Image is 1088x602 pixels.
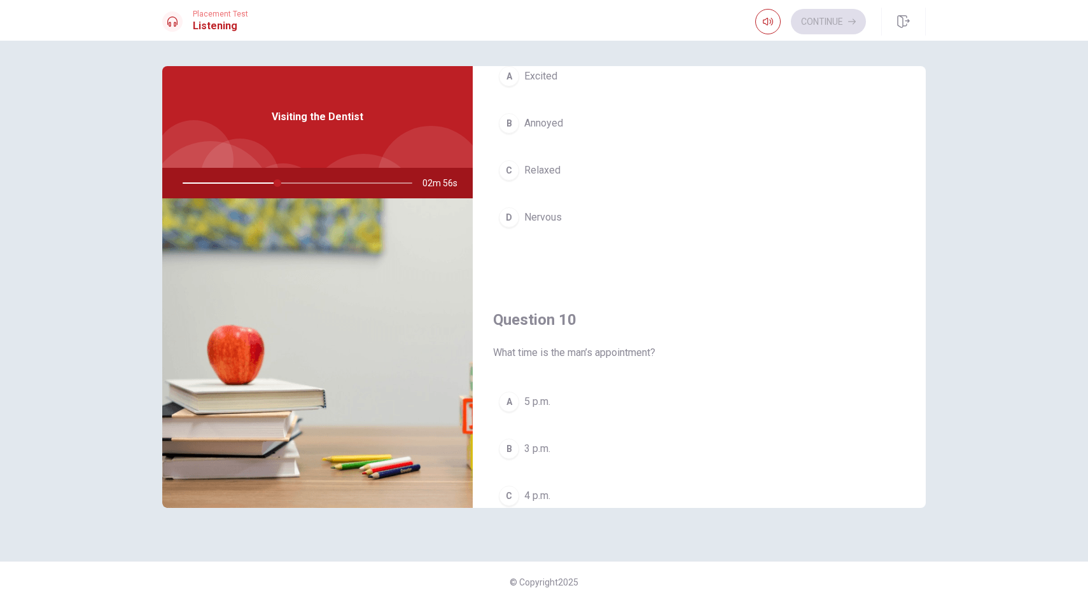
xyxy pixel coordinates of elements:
span: 3 p.m. [524,441,550,456]
div: B [499,113,519,133]
span: Annoyed [524,116,563,131]
span: Nervous [524,210,562,225]
button: AExcited [493,60,905,92]
span: 5 p.m. [524,394,550,409]
button: CRelaxed [493,154,905,186]
span: Relaxed [524,163,561,178]
div: A [499,392,519,412]
div: A [499,66,519,86]
h4: Question 10 [493,310,905,330]
div: C [499,160,519,181]
img: Visiting the Dentist [162,198,473,508]
span: What time is the man’s appointment? [493,345,905,360]
span: 4 p.m. [524,488,550,503]
span: Placement Test [193,10,248,18]
span: Visiting the Dentist [272,109,363,125]
button: A5 p.m. [493,386,905,418]
button: C4 p.m. [493,480,905,512]
span: Excited [524,69,557,84]
span: © Copyright 2025 [510,577,578,587]
button: DNervous [493,202,905,233]
button: B3 p.m. [493,433,905,465]
div: D [499,207,519,228]
span: 02m 56s [422,168,468,198]
div: C [499,486,519,506]
div: B [499,439,519,459]
h1: Listening [193,18,248,34]
button: BAnnoyed [493,107,905,139]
